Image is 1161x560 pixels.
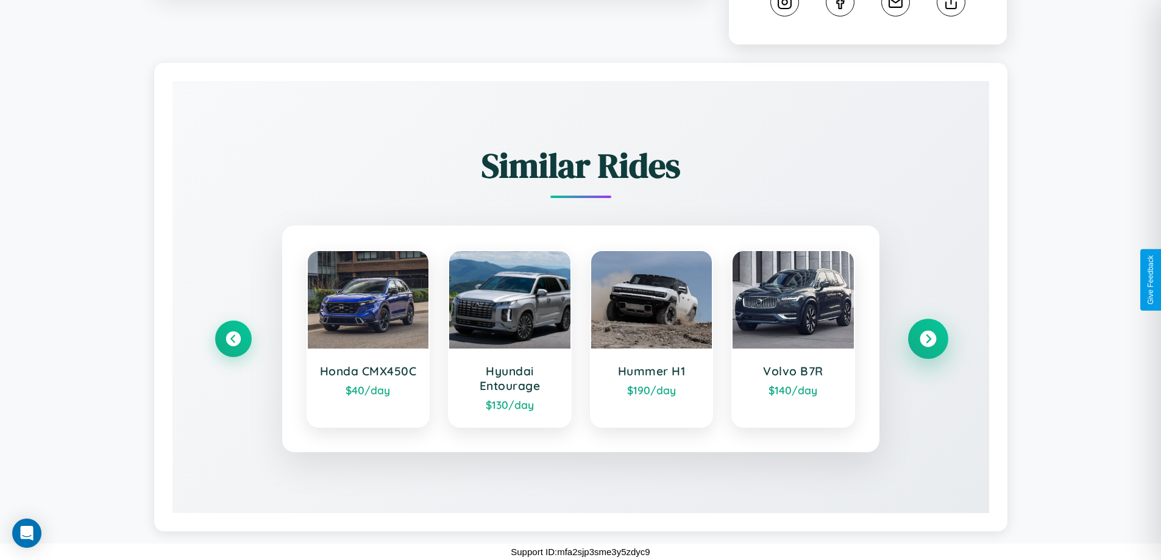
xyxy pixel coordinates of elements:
[590,250,714,428] a: Hummer H1$190/day
[215,142,946,189] h2: Similar Rides
[511,544,650,560] p: Support ID: mfa2sjp3sme3y5zdyc9
[307,250,430,428] a: Honda CMX450C$40/day
[320,383,417,397] div: $ 40 /day
[603,383,700,397] div: $ 190 /day
[461,364,558,393] h3: Hyundai Entourage
[461,398,558,411] div: $ 130 /day
[745,364,842,378] h3: Volvo B7R
[448,250,572,428] a: Hyundai Entourage$130/day
[745,383,842,397] div: $ 140 /day
[12,519,41,548] div: Open Intercom Messenger
[603,364,700,378] h3: Hummer H1
[1146,255,1155,305] div: Give Feedback
[320,364,417,378] h3: Honda CMX450C
[731,250,855,428] a: Volvo B7R$140/day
